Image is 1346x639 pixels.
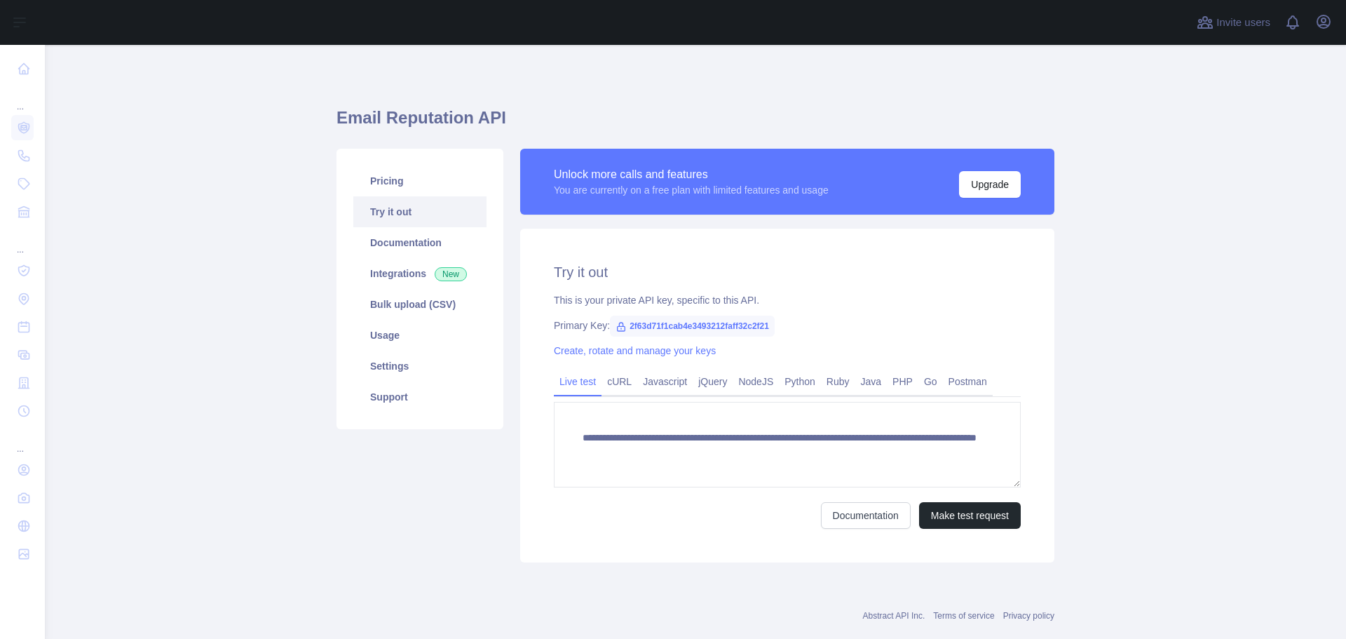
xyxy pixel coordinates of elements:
h2: Try it out [554,262,1021,282]
a: Documentation [353,227,487,258]
button: Invite users [1194,11,1273,34]
div: Primary Key: [554,318,1021,332]
a: Terms of service [933,611,994,621]
a: Documentation [821,502,911,529]
a: Integrations New [353,258,487,289]
a: Settings [353,351,487,382]
a: Support [353,382,487,412]
a: Privacy policy [1003,611,1054,621]
a: Java [855,370,888,393]
button: Upgrade [959,171,1021,198]
a: Ruby [821,370,855,393]
div: This is your private API key, specific to this API. [554,293,1021,307]
a: Bulk upload (CSV) [353,289,487,320]
a: Try it out [353,196,487,227]
a: jQuery [693,370,733,393]
a: Create, rotate and manage your keys [554,345,716,356]
a: Javascript [637,370,693,393]
a: Python [779,370,821,393]
button: Make test request [919,502,1021,529]
a: Abstract API Inc. [863,611,925,621]
h1: Email Reputation API [336,107,1054,140]
a: Usage [353,320,487,351]
a: Live test [554,370,601,393]
a: PHP [887,370,918,393]
span: Invite users [1216,15,1270,31]
div: ... [11,84,34,112]
span: New [435,267,467,281]
a: Pricing [353,166,487,196]
div: Unlock more calls and features [554,166,829,183]
a: Go [918,370,943,393]
div: You are currently on a free plan with limited features and usage [554,183,829,197]
span: 2f63d71f1cab4e3493212faff32c2f21 [610,316,775,337]
a: NodeJS [733,370,779,393]
div: ... [11,227,34,255]
a: Postman [943,370,993,393]
a: cURL [601,370,637,393]
div: ... [11,426,34,455]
